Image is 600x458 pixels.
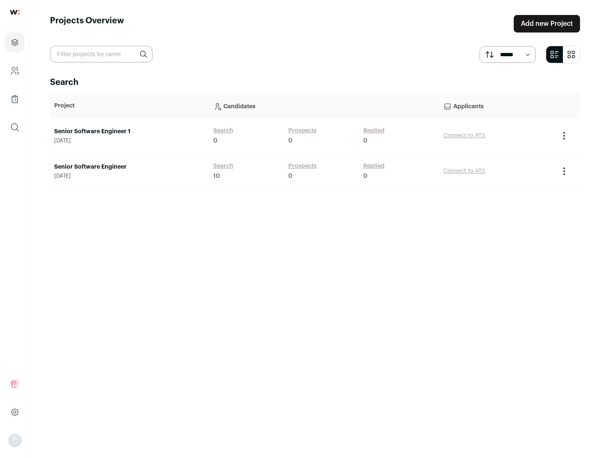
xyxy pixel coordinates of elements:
[443,133,485,139] a: Connect to ATS
[363,172,367,180] span: 0
[363,162,385,170] a: Replied
[54,163,205,171] a: Senior Software Engineer
[50,46,152,62] input: Filter projects by name
[54,102,205,110] p: Project
[213,172,220,180] span: 10
[443,168,485,174] a: Connect to ATS
[5,61,25,81] a: Company and ATS Settings
[288,172,292,180] span: 0
[213,162,233,170] a: Search
[213,137,217,145] span: 0
[288,127,317,135] a: Prospects
[5,89,25,109] a: Company Lists
[10,10,20,15] img: wellfound-shorthand-0d5821cbd27db2630d0214b213865d53afaa358527fdda9d0ea32b1df1b89c2c.svg
[213,127,233,135] a: Search
[54,127,205,136] a: Senior Software Engineer 1
[50,15,124,32] h1: Projects Overview
[5,32,25,52] a: Projects
[559,166,569,176] button: Project Actions
[514,15,580,32] a: Add new Project
[8,434,22,447] img: nopic.png
[443,97,551,114] p: Applicants
[288,137,292,145] span: 0
[363,137,367,145] span: 0
[8,434,22,447] button: Open dropdown
[213,97,435,114] p: Candidates
[54,137,205,144] span: [DATE]
[363,127,385,135] a: Replied
[50,77,580,88] h2: Search
[54,173,205,179] span: [DATE]
[288,162,317,170] a: Prospects
[559,131,569,141] button: Project Actions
